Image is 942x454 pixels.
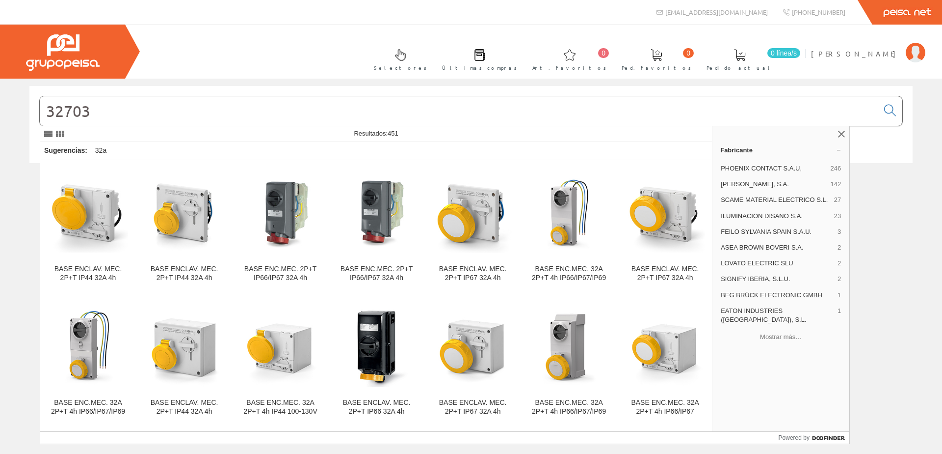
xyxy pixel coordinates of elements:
[625,265,705,283] div: BASE ENCLAV. MEC. 2P+T IP67 32A 4h
[837,307,841,324] span: 1
[40,294,136,427] a: BASE ENC.MEC. 32A 2P+T 4h IP66/IP67/IP69 BASE ENC.MEC. 32A 2P+T 4h IP66/IP67/IP69
[240,398,320,416] div: BASE ENC.MEC. 32A 2P+T 4h IP44 100-130V
[29,175,913,184] div: © Grupo Peisa
[48,172,128,253] img: BASE ENCLAV. MEC. 2P+T IP44 32A 4h
[837,227,841,236] span: 3
[136,161,232,294] a: BASE ENCLAV. MEC. 2P+T IP44 32A 4h BASE ENCLAV. MEC. 2P+T IP44 32A 4h
[521,294,617,427] a: BASE ENC.MEC. 32A 2P+T 4h IP66/IP67/IP69 BASE ENC.MEC. 32A 2P+T 4h IP66/IP67/IP69
[625,307,705,387] img: BASE ENC.MEC. 32A 2P+T 4h IP66/IP67
[767,48,800,58] span: 0 línea/s
[136,294,232,427] a: BASE ENCLAV. MEC. 2P+T IP44 32A 4h BASE ENCLAV. MEC. 2P+T IP44 32A 4h
[233,161,328,294] a: BASE ENC.MEC. 2P+T IP66/IP67 32A 4h BASE ENC.MEC. 2P+T IP66/IP67 32A 4h
[622,63,691,73] span: Ped. favoritos
[721,164,826,173] span: PHOENIX CONTACT S.A.U,
[240,172,320,253] img: BASE ENC.MEC. 2P+T IP66/IP67 32A 4h
[721,259,834,268] span: LOVATO ELECTRIC SLU
[721,212,830,221] span: ILUMINACION DISANO S.A.
[721,275,834,284] span: SIGNIFY IBERIA, S.L.U.
[792,8,845,16] span: [PHONE_NUMBER]
[716,329,845,345] button: Mostrar más…
[721,180,826,189] span: [PERSON_NAME], S.A.
[837,243,841,252] span: 2
[529,307,609,387] img: BASE ENC.MEC. 32A 2P+T 4h IP66/IP67/IP69
[683,48,694,58] span: 0
[329,294,424,427] a: BASE ENCLAV. MEC. 2P+T IP66 32A 4h BASE ENCLAV. MEC. 2P+T IP66 32A 4h
[529,172,609,253] img: BASE ENC.MEC. 32A 2P+T 4h IP66/IP67/IP69
[425,161,521,294] a: BASE ENCLAV. MEC. 2P+T IP67 32A 4h BASE ENCLAV. MEC. 2P+T IP67 32A 4h
[712,142,849,158] a: Fabricante
[91,142,110,160] div: 32a
[625,172,705,253] img: BASE ENCLAV. MEC. 2P+T IP67 32A 4h
[665,8,768,16] span: [EMAIL_ADDRESS][DOMAIN_NAME]
[532,63,606,73] span: Art. favoritos
[40,96,878,126] input: Buscar...
[433,172,513,253] img: BASE ENCLAV. MEC. 2P+T IP67 32A 4h
[425,294,521,427] a: BASE ENCLAV. MEC. 2P+T IP67 32A 4h BASE ENCLAV. MEC. 2P+T IP67 32A 4h
[811,49,901,58] span: [PERSON_NAME]
[48,398,128,416] div: BASE ENC.MEC. 32A 2P+T 4h IP66/IP67/IP69
[834,196,841,204] span: 27
[837,291,841,300] span: 1
[144,172,224,253] img: BASE ENCLAV. MEC. 2P+T IP44 32A 4h
[337,172,417,253] img: BASE ENC.MEC. 2P+T IP66/IP67 32A 4h
[433,307,513,387] img: BASE ENCLAV. MEC. 2P+T IP67 32A 4h
[830,180,841,189] span: 142
[240,265,320,283] div: BASE ENC.MEC. 2P+T IP66/IP67 32A 4h
[144,265,224,283] div: BASE ENCLAV. MEC. 2P+T IP44 32A 4h
[354,130,398,137] span: Resultados:
[364,41,432,77] a: Selectores
[521,161,617,294] a: BASE ENC.MEC. 32A 2P+T 4h IP66/IP67/IP69 BASE ENC.MEC. 32A 2P+T 4h IP66/IP67/IP69
[337,307,417,387] img: BASE ENCLAV. MEC. 2P+T IP66 32A 4h
[529,398,609,416] div: BASE ENC.MEC. 32A 2P+T 4h IP66/IP67/IP69
[721,307,834,324] span: EATON INDUSTRIES ([GEOGRAPHIC_DATA]), S.L.
[40,161,136,294] a: BASE ENCLAV. MEC. 2P+T IP44 32A 4h BASE ENCLAV. MEC. 2P+T IP44 32A 4h
[811,41,925,50] a: [PERSON_NAME]
[48,307,128,387] img: BASE ENC.MEC. 32A 2P+T 4h IP66/IP67/IP69
[529,265,609,283] div: BASE ENC.MEC. 32A 2P+T 4h IP66/IP67/IP69
[837,275,841,284] span: 2
[721,227,834,236] span: FEILO SYLVANIA SPAIN S.A.U.
[625,398,705,416] div: BASE ENC.MEC. 32A 2P+T 4h IP66/IP67
[617,161,713,294] a: BASE ENCLAV. MEC. 2P+T IP67 32A 4h BASE ENCLAV. MEC. 2P+T IP67 32A 4h
[837,259,841,268] span: 2
[144,307,224,387] img: BASE ENCLAV. MEC. 2P+T IP44 32A 4h
[779,433,810,442] span: Powered by
[337,398,417,416] div: BASE ENCLAV. MEC. 2P+T IP66 32A 4h
[337,265,417,283] div: BASE ENC.MEC. 2P+T IP66/IP67 32A 4h
[48,265,128,283] div: BASE ENCLAV. MEC. 2P+T IP44 32A 4h
[617,294,713,427] a: BASE ENC.MEC. 32A 2P+T 4h IP66/IP67 BASE ENC.MEC. 32A 2P+T 4h IP66/IP67
[721,243,834,252] span: ASEA BROWN BOVERI S.A.
[329,161,424,294] a: BASE ENC.MEC. 2P+T IP66/IP67 32A 4h BASE ENC.MEC. 2P+T IP66/IP67 32A 4h
[388,130,398,137] span: 451
[598,48,609,58] span: 0
[144,398,224,416] div: BASE ENCLAV. MEC. 2P+T IP44 32A 4h
[432,41,522,77] a: Últimas compras
[442,63,517,73] span: Últimas compras
[706,63,773,73] span: Pedido actual
[26,34,100,71] img: Grupo Peisa
[240,307,320,387] img: BASE ENC.MEC. 32A 2P+T 4h IP44 100-130V
[433,398,513,416] div: BASE ENCLAV. MEC. 2P+T IP67 32A 4h
[374,63,427,73] span: Selectores
[721,196,830,204] span: SCAME MATERIAL ELECTRICO S.L.
[233,294,328,427] a: BASE ENC.MEC. 32A 2P+T 4h IP44 100-130V BASE ENC.MEC. 32A 2P+T 4h IP44 100-130V
[721,291,834,300] span: BEG BRÜCK ELECTRONIC GMBH
[779,432,850,444] a: Powered by
[433,265,513,283] div: BASE ENCLAV. MEC. 2P+T IP67 32A 4h
[834,212,841,221] span: 23
[40,144,89,158] div: Sugerencias:
[830,164,841,173] span: 246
